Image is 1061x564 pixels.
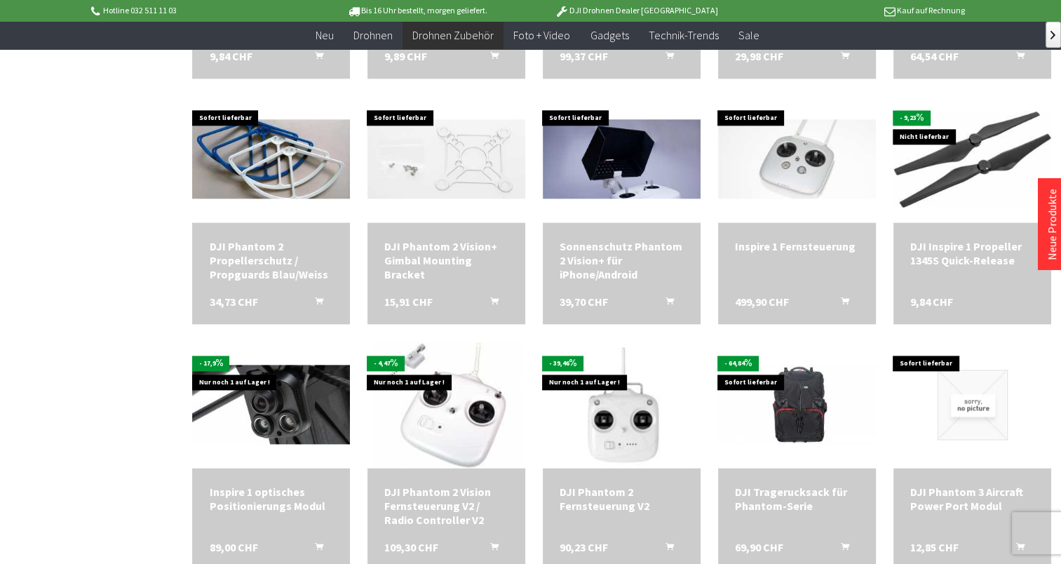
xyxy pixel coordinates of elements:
[372,342,521,468] img: DJI Phantom 2 Vision Fernsteuerung V2 / Radio Controller V2
[384,239,508,281] a: DJI Phantom 2 Vision+ Gimbal Mounting Bracket 15,91 CHF In den Warenkorb
[910,49,959,63] span: 64,54 CHF
[910,485,1034,513] div: DJI Phantom 3 Aircraft Power Port Modul
[560,49,608,63] span: 99,37 CHF
[649,540,682,558] button: In den Warenkorb
[298,540,332,558] button: In den Warenkorb
[910,239,1034,267] div: DJI Inspire 1 Propeller 1345S Quick-Release
[384,49,427,63] span: 9,89 CHF
[938,370,1008,440] img: DJI Phantom 3 Aircraft Power Port Modul
[473,540,507,558] button: In den Warenkorb
[1045,189,1059,260] a: Neue Produkte
[384,239,508,281] div: DJI Phantom 2 Vision+ Gimbal Mounting Bracket
[192,119,350,199] img: DJI Phantom 2 Propellerschutz / Propguards Blau/Weiss
[527,2,745,19] p: DJI Drohnen Dealer [GEOGRAPHIC_DATA]
[1050,31,1055,39] span: 
[999,49,1033,67] button: In den Warenkorb
[353,28,393,42] span: Drohnen
[738,28,759,42] span: Sale
[384,485,508,527] div: DJI Phantom 2 Vision Fernsteuerung V2 / Radio Controller V2
[580,21,638,50] a: Gadgets
[209,540,257,554] span: 89,00 CHF
[308,2,527,19] p: Bis 16 Uhr bestellt, morgen geliefert.
[746,2,965,19] p: Kauf auf Rechnung
[209,485,333,513] a: Inspire 1 optisches Positionierungs Modul 89,00 CHF In den Warenkorb
[384,540,438,554] span: 109,30 CHF
[649,49,682,67] button: In den Warenkorb
[590,28,628,42] span: Gadgets
[824,295,858,313] button: In den Warenkorb
[910,540,959,554] span: 12,85 CHF
[735,540,783,554] span: 69,90 CHF
[384,485,508,527] a: DJI Phantom 2 Vision Fernsteuerung V2 / Radio Controller V2 109,30 CHF In den Warenkorb
[735,239,859,253] div: Inspire 1 Fernsteuerung
[412,28,494,42] span: Drohnen Zubehör
[735,485,859,513] div: DJI Tragerucksack für Phantom-Serie
[735,49,783,63] span: 29,98 CHF
[910,485,1034,513] a: DJI Phantom 3 Aircraft Power Port Modul 12,85 CHF In den Warenkorb
[88,2,307,19] p: Hotline 032 511 11 03
[824,49,858,67] button: In den Warenkorb
[209,295,257,309] span: 34,73 CHF
[648,28,718,42] span: Technik-Trends
[473,49,507,67] button: In den Warenkorb
[718,119,876,199] img: Inspire 1 Fernsteuerung
[560,540,608,554] span: 90,23 CHF
[560,239,684,281] div: Sonnenschutz Phantom 2 Vision+ für iPhone/Android
[298,49,332,67] button: In den Warenkorb
[209,239,333,281] div: DJI Phantom 2 Propellerschutz / Propguards Blau/Weiss
[504,21,580,50] a: Foto + Video
[649,295,682,313] button: In den Warenkorb
[559,342,685,468] img: DJI Phantom 2 Fernsteuerung V2
[543,119,701,199] img: Sonnenschutz Phantom 2 Vision+ für iPhone/Android
[735,295,789,309] span: 499,90 CHF
[316,28,334,42] span: Neu
[367,119,525,199] img: DJI Phantom 2 Vision+ Gimbal Mounting Bracket
[306,21,344,50] a: Neu
[209,239,333,281] a: DJI Phantom 2 Propellerschutz / Propguards Blau/Weiss 34,73 CHF In den Warenkorb
[560,485,684,513] a: DJI Phantom 2 Fernsteuerung V2 90,23 CHF In den Warenkorb
[728,21,769,50] a: Sale
[910,239,1034,267] a: DJI Inspire 1 Propeller 1345S Quick-Release 9,84 CHF
[384,295,433,309] span: 15,91 CHF
[735,239,859,253] a: Inspire 1 Fernsteuerung 499,90 CHF In den Warenkorb
[735,485,859,513] a: DJI Tragerucksack für Phantom-Serie 69,90 CHF In den Warenkorb
[473,295,507,313] button: In den Warenkorb
[824,540,858,558] button: In den Warenkorb
[192,365,350,444] img: Inspire 1 optisches Positionierungs Modul
[344,21,403,50] a: Drohnen
[209,49,252,63] span: 9,84 CHF
[718,365,876,444] img: DJI Tragerucksack für Phantom-Serie
[560,295,608,309] span: 39,70 CHF
[403,21,504,50] a: Drohnen Zubehör
[560,239,684,281] a: Sonnenschutz Phantom 2 Vision+ für iPhone/Android 39,70 CHF In den Warenkorb
[999,540,1033,558] button: In den Warenkorb
[893,111,1051,208] img: DJI Inspire 1 Propeller 1345S Quick-Release
[298,295,332,313] button: In den Warenkorb
[209,485,333,513] div: Inspire 1 optisches Positionierungs Modul
[910,295,953,309] span: 9,84 CHF
[638,21,728,50] a: Technik-Trends
[560,485,684,513] div: DJI Phantom 2 Fernsteuerung V2
[513,28,570,42] span: Foto + Video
